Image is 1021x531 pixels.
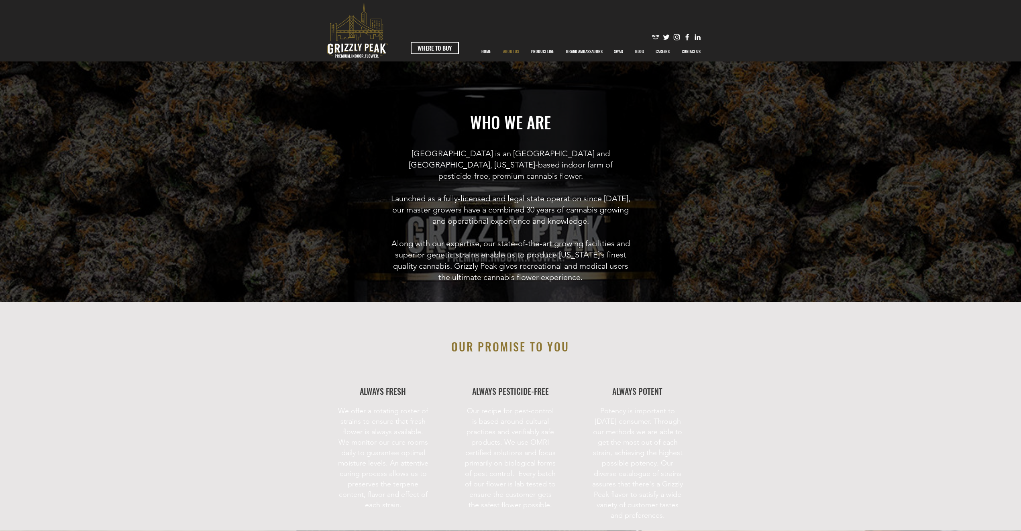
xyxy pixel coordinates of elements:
span: We offer a rotating roster of strains to ensure that fresh flower is always available. We monitor... [338,406,428,509]
a: HOME [475,41,497,61]
p: PRODUCT LINE [527,41,558,61]
h5: ALWAYS POTENT [601,386,674,397]
h5: ALWAYS FRESH [347,386,419,397]
img: Twitter [662,33,670,41]
ul: Social Bar [652,33,702,41]
img: Instagram [673,33,681,41]
img: Facebook [683,33,691,41]
p: ABOUT US [499,41,523,61]
nav: Site [475,41,707,61]
span: WHERE TO BUY [418,44,452,52]
span: Our recipe for pest-control is based around cultural practices and verifiably safe products. We u... [465,406,556,509]
p: CONTACT US [678,41,705,61]
span: Launched as a fully-licensed and legal state operation since [DATE], our master growers have a co... [391,194,630,226]
a: SWAG [608,41,629,61]
span: [GEOGRAPHIC_DATA] is an [GEOGRAPHIC_DATA] and [GEOGRAPHIC_DATA], [US_STATE]-based indoor farm of ... [409,149,613,181]
p: SWAG [610,41,627,61]
div: BRAND AMBASSADORS [560,41,608,61]
img: weedmaps [652,33,660,41]
p: BLOG [631,41,648,61]
a: ABOUT US [497,41,525,61]
p: BRAND AMBASSADORS [562,41,607,61]
svg: premium-indoor-flower [327,3,388,58]
a: PRODUCT LINE [525,41,560,61]
a: BLOG [629,41,650,61]
img: Likedin [693,33,702,41]
span: Potency is important to [DATE] consumer. Through our methods we are able to get the most out of e... [592,406,683,520]
span: Along with our expertise, our state-of-the-art growing facilities and superior genetic strains en... [391,239,630,282]
p: CAREERS [652,41,674,61]
span: WHO WE ARE [470,110,551,134]
h5: ALWAYS PESTICIDE-FREE [469,386,552,397]
a: CONTACT US [676,41,707,61]
a: WHERE TO BUY [411,42,459,54]
span: OUR PROMISE TO YOU [451,338,569,355]
a: CAREERS [650,41,676,61]
p: HOME [477,41,495,61]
